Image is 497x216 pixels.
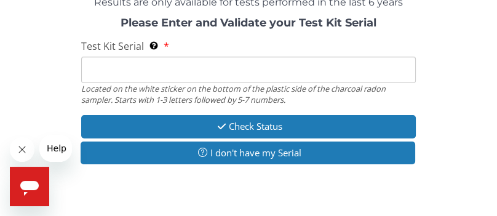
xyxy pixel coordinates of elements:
[10,167,49,206] iframe: Button to launch messaging window
[121,16,376,30] strong: Please Enter and Validate your Test Kit Serial
[39,135,72,162] iframe: Message from company
[81,39,144,53] span: Test Kit Serial
[81,83,416,106] div: Located on the white sticker on the bottom of the plastic side of the charcoal radon sampler. Sta...
[81,115,416,138] button: Check Status
[81,142,416,164] button: I don't have my Serial
[10,137,34,162] iframe: Close message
